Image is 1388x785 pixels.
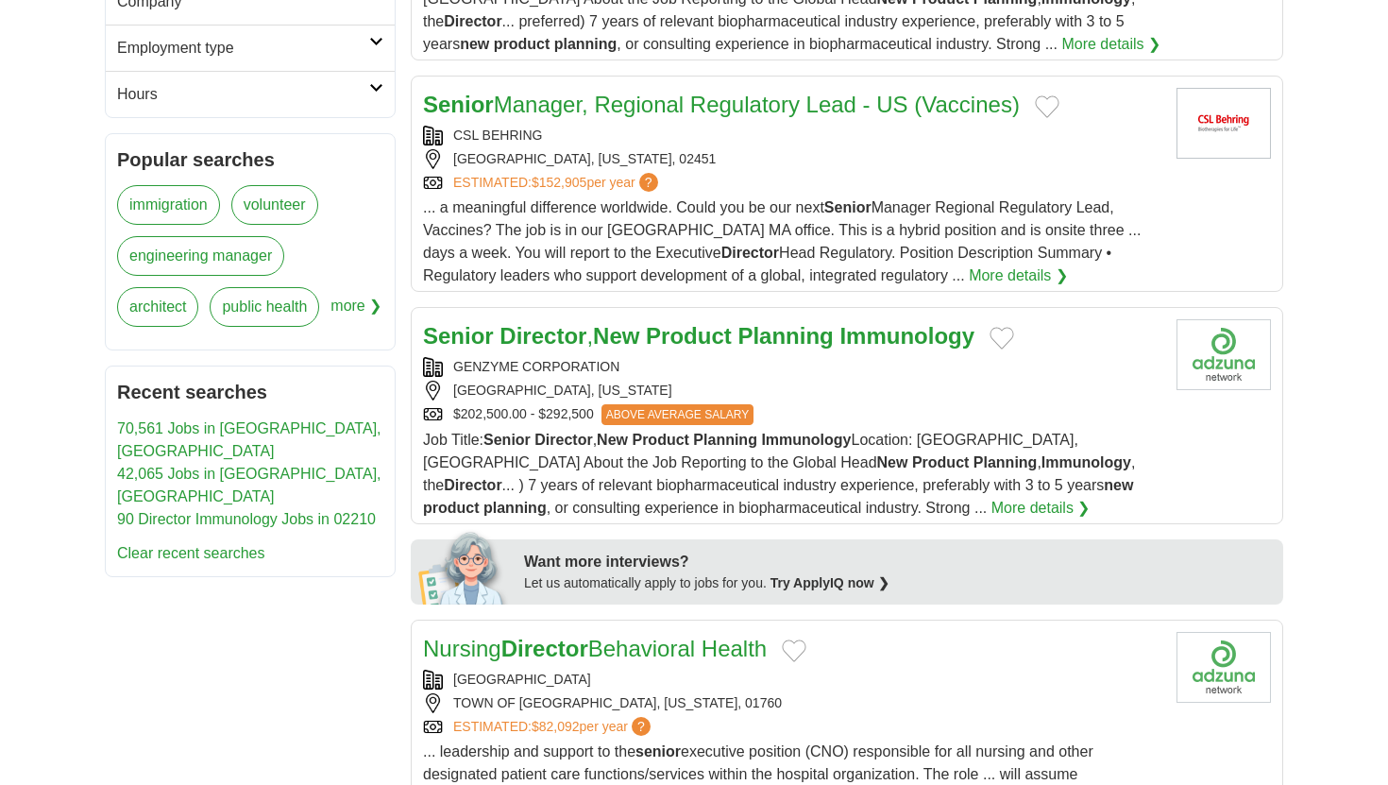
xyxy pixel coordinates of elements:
button: Add to favorite jobs [990,327,1014,350]
strong: new [1104,477,1133,493]
a: Hours [106,71,395,117]
div: GENZYME CORPORATION [423,357,1161,377]
div: Let us automatically apply to jobs for you. [524,573,1272,593]
strong: product [423,500,480,516]
strong: Planning [693,432,757,448]
h2: Popular searches [117,145,383,174]
a: engineering manager [117,236,284,276]
span: ... a meaningful difference worldwide. Could you be our next Manager Regional Regulatory Lead, Va... [423,199,1141,283]
strong: Immunology [839,323,974,349]
strong: Director [444,13,501,29]
a: volunteer [231,185,318,225]
div: [GEOGRAPHIC_DATA], [US_STATE] [423,381,1161,401]
div: TOWN OF [GEOGRAPHIC_DATA], [US_STATE], 01760 [423,693,1161,713]
a: 70,561 Jobs in [GEOGRAPHIC_DATA], [GEOGRAPHIC_DATA] [117,420,381,459]
div: [GEOGRAPHIC_DATA], [US_STATE], 02451 [423,149,1161,169]
strong: Product [646,323,732,349]
h2: Employment type [117,37,369,60]
a: More details ❯ [991,497,1091,520]
a: Senior Director,New Product Planning Immunology [423,323,974,349]
strong: New [593,323,639,349]
strong: Director [499,323,586,349]
span: $152,905 [532,175,586,190]
a: immigration [117,185,220,225]
a: ESTIMATED:$82,092per year? [453,717,654,737]
a: More details ❯ [1061,33,1160,56]
a: SeniorManager, Regional Regulatory Lead - US (Vaccines) [423,92,1020,117]
img: Company logo [1176,319,1271,390]
a: architect [117,287,198,327]
strong: Senior [423,323,494,349]
strong: Director [501,636,588,661]
img: CSL Behring logo [1176,88,1271,159]
div: Want more interviews? [524,551,1272,573]
span: ABOVE AVERAGE SALARY [601,404,754,425]
strong: Immunology [1041,454,1131,470]
strong: Director [534,432,592,448]
strong: Planning [973,454,1038,470]
strong: Director [444,477,501,493]
span: $82,092 [532,719,580,734]
a: Employment type [106,25,395,71]
a: Clear recent searches [117,545,265,561]
div: [GEOGRAPHIC_DATA] [423,670,1161,690]
h2: Recent searches [117,378,383,406]
a: Try ApplyIQ now ❯ [770,575,889,590]
strong: New [597,432,628,448]
strong: new [460,36,489,52]
span: Job Title: , Location: [GEOGRAPHIC_DATA], [GEOGRAPHIC_DATA] About the Job Reporting to the Global... [423,432,1135,516]
span: ? [639,173,658,192]
img: Company logo [1176,632,1271,703]
strong: planning [483,500,547,516]
div: $202,500.00 - $292,500 [423,404,1161,425]
button: Add to favorite jobs [782,640,806,662]
a: More details ❯ [969,265,1068,287]
strong: New [877,454,908,470]
a: CSL BEHRING [453,128,542,143]
strong: senior [635,743,681,759]
span: ? [632,717,651,736]
strong: product [494,36,550,52]
a: public health [210,287,319,327]
strong: Immunology [761,432,851,448]
img: apply-iq-scientist.png [418,529,510,605]
span: more ❯ [330,287,381,338]
strong: Senior [483,432,531,448]
strong: planning [554,36,618,52]
strong: Product [912,454,969,470]
button: Add to favorite jobs [1035,95,1059,118]
strong: Senior [423,92,494,117]
a: 90 Director Immunology Jobs in 02210 [117,511,376,527]
a: 42,065 Jobs in [GEOGRAPHIC_DATA], [GEOGRAPHIC_DATA] [117,466,381,504]
h2: Hours [117,83,369,106]
strong: Planning [737,323,833,349]
strong: Director [721,245,779,261]
a: ESTIMATED:$152,905per year? [453,173,662,193]
strong: Senior [824,199,872,215]
strong: Product [632,432,688,448]
a: NursingDirectorBehavioral Health [423,636,767,661]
